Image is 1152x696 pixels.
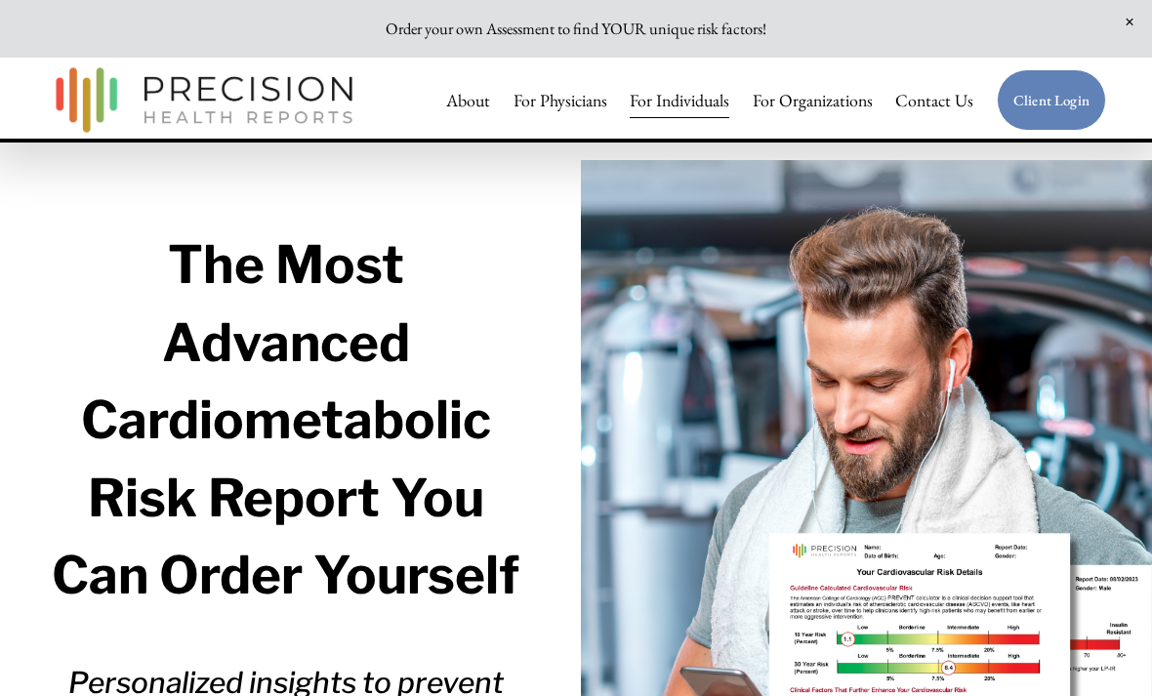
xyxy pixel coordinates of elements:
img: Precision Health Reports [46,59,362,142]
a: For Individuals [630,81,729,119]
a: Client Login [997,69,1106,131]
a: folder dropdown [753,81,873,119]
span: For Organizations [753,83,873,118]
a: For Physicians [514,81,607,119]
a: Contact Us [895,81,973,119]
strong: The Most Advanced Cardiometabolic Risk Report You Can Order Yourself [52,233,519,606]
a: About [446,81,490,119]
